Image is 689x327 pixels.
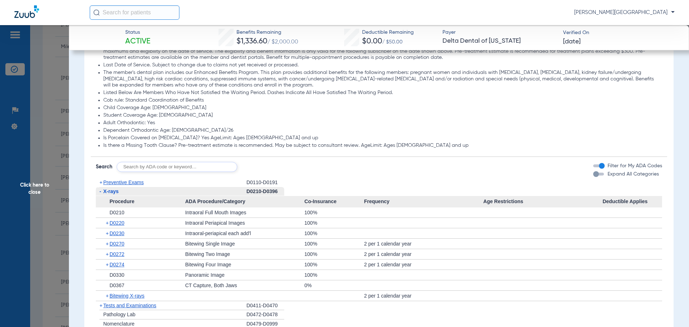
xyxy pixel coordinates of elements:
span: D0274 [109,262,124,267]
div: 2 per 1 calendar year [364,249,483,259]
span: Expand All Categories [608,172,659,177]
div: 100% [304,207,364,218]
span: Payer [442,29,557,36]
span: D0220 [109,220,124,226]
span: Delta Dental of [US_STATE] [442,37,557,46]
div: 2 per 1 calendar year [364,291,483,301]
div: 100% [304,228,364,238]
span: / $2,000.00 [267,39,298,45]
div: Intraoral Periapical Images [185,218,304,228]
li: Is Porcelain Covered on [MEDICAL_DATA]? Yes AgeLimit: Ages [DEMOGRAPHIC_DATA] and up [103,135,662,141]
span: Age Restrictions [483,196,603,207]
div: 100% [304,239,364,249]
span: Active [125,37,150,47]
div: Bitewing Single Image [185,239,304,249]
span: D0367 [109,282,124,288]
div: Intraoral-periapical each add'l [185,228,304,238]
span: + [106,249,110,259]
li: Dependent Orthodontic Age: [DEMOGRAPHIC_DATA]/26 [103,127,662,134]
div: 2 per 1 calendar year [364,239,483,249]
span: Status [125,29,150,36]
div: CT Capture, Both Jaws [185,280,304,290]
div: 100% [304,249,364,259]
li: Is there a Missing Tooth Clause? Pre-treatment estimate is recommended. May be subject to consult... [103,143,662,149]
div: 2 per 1 calendar year [364,260,483,270]
span: X-rays [103,188,119,194]
span: Search [96,163,112,170]
input: Search by ADA code or keyword… [117,162,237,172]
span: Benefits Remaining [236,29,298,36]
span: + [106,239,110,249]
span: Bitewing X-rays [109,293,144,299]
span: + [106,228,110,238]
span: Co-Insurance [304,196,364,207]
span: D0230 [109,230,124,236]
li: This is not a guarantee of benefits and does not cover all plan details. If there are any differe... [103,42,662,61]
div: D0110-D0191 [247,178,284,187]
span: [DATE] [563,37,581,46]
div: Bitewing Two Image [185,249,304,259]
span: Procedure [96,196,185,207]
span: Nomenclature [103,321,135,327]
span: [PERSON_NAME][GEOGRAPHIC_DATA] [574,9,675,16]
span: D0272 [109,251,124,257]
span: D0330 [109,272,124,278]
span: $1,336.60 [236,38,267,45]
span: Verified On [563,29,678,37]
span: + [99,303,102,308]
span: + [106,291,110,301]
span: + [106,260,110,270]
img: Search Icon [93,9,100,16]
div: 100% [304,260,364,270]
div: 0% [304,280,364,290]
span: - [99,188,101,194]
div: D0472-D0478 [247,310,284,319]
div: 100% [304,218,364,228]
div: Bitewing Four Image [185,260,304,270]
li: Listed Below Are Members Who Have Not Satisfied the Waiting Period. Dashes Indicate All Have Sati... [103,90,662,96]
span: + [106,218,110,228]
div: D0210-D0396 [247,187,284,196]
li: Student Coverage Age: [DEMOGRAPHIC_DATA] [103,112,662,119]
span: Tests and Examinations [103,303,156,308]
label: Filter for My ADA Codes [606,162,662,170]
span: $0.00 [362,38,382,45]
span: Frequency [364,196,483,207]
li: Child Coverage Age: [DEMOGRAPHIC_DATA] [103,105,662,111]
span: D0270 [109,241,124,247]
span: Deductible Remaining [362,29,414,36]
li: Adult Orthodontic: Yes [103,120,662,126]
span: Deductible Applies [603,196,662,207]
span: D0210 [109,210,124,215]
div: Intraoral Full Mouth Images [185,207,304,218]
span: + [99,179,102,185]
li: The member's dental plan includes our Enhanced Benefits Program. This plan provides additional be... [103,70,662,89]
div: Panoramic Image [185,270,304,280]
span: Preventive Exams [103,179,144,185]
span: ADA Procedure/Category [185,196,304,207]
li: Last Date of Service. Subject to change due to claims not yet received or processed. [103,62,662,69]
li: Cob rule: Standard Coordination of Benefits [103,97,662,104]
span: / $50.00 [382,39,403,45]
img: Zuub Logo [14,5,39,18]
div: D0411-D0470 [247,301,284,310]
input: Search for patients [90,5,179,20]
span: Pathology Lab [103,312,136,317]
div: 100% [304,270,364,280]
